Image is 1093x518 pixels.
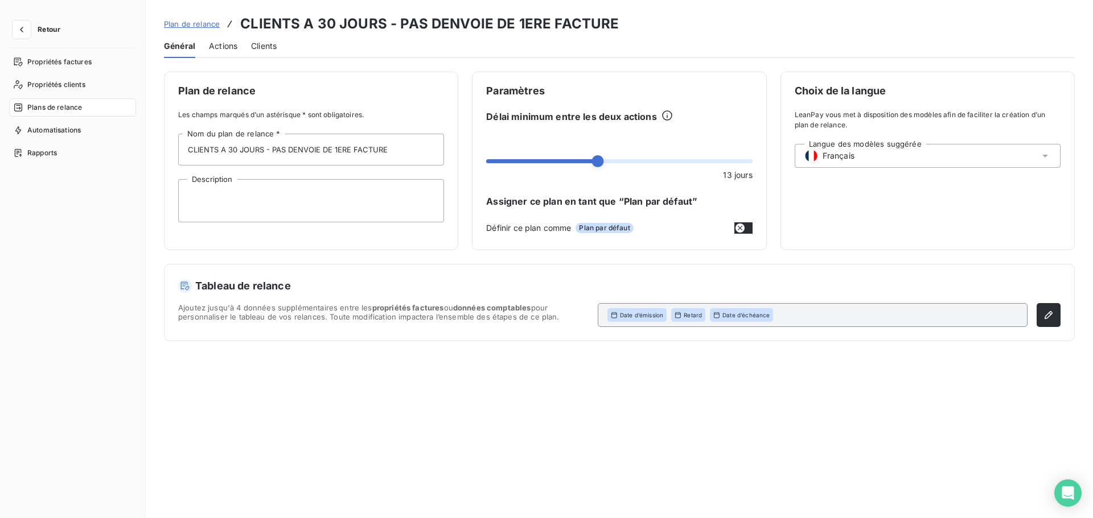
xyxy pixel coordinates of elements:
[1054,479,1082,507] div: Open Intercom Messenger
[164,19,220,28] span: Plan de relance
[38,26,60,33] span: Retour
[27,125,81,135] span: Automatisations
[684,311,702,319] span: Retard
[486,194,752,208] span: Assigner ce plan en tant que “Plan par défaut”
[27,102,82,113] span: Plans de relance
[178,110,444,120] span: Les champs marqués d’un astérisque * sont obligatoires.
[27,80,85,90] span: Propriétés clients
[486,110,656,123] span: Délai minimum entre les deux actions
[9,53,136,71] a: Propriétés factures
[372,303,444,312] span: propriétés factures
[251,40,277,52] span: Clients
[576,223,633,233] span: Plan par défaut
[722,311,770,319] span: Date d’échéance
[9,121,136,139] a: Automatisations
[9,144,136,162] a: Rapports
[453,303,531,312] span: données comptables
[178,86,444,96] span: Plan de relance
[795,86,1061,96] span: Choix de la langue
[178,134,444,165] input: placeholder
[164,40,195,52] span: Général
[823,150,854,161] span: Français
[486,222,571,234] span: Définir ce plan comme
[178,278,1061,294] h5: Tableau de relance
[27,148,57,158] span: Rapports
[9,20,69,39] button: Retour
[240,14,619,34] h3: CLIENTS A 30 JOURS - PAS DENVOIE DE 1ERE FACTURE
[723,169,752,181] span: 13 jours
[178,303,589,327] span: Ajoutez jusqu'à 4 données supplémentaires entre les ou pour personnaliser le tableau de vos relan...
[164,18,220,30] a: Plan de relance
[620,311,663,319] span: Date d’émission
[209,40,237,52] span: Actions
[9,76,136,94] a: Propriétés clients
[9,98,136,117] a: Plans de relance
[27,57,92,67] span: Propriétés factures
[486,86,752,96] span: Paramètres
[795,110,1061,130] span: LeanPay vous met à disposition des modèles afin de faciliter la création d’un plan de relance.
